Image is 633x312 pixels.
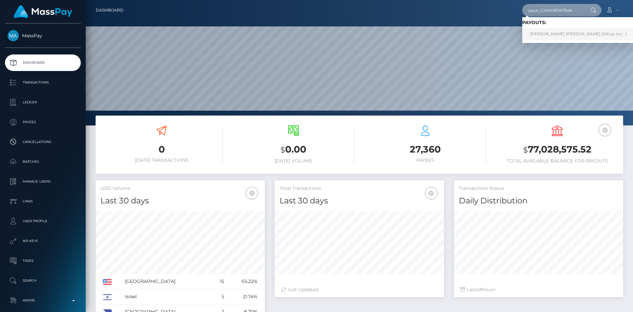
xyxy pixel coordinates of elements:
p: Admin [8,295,78,305]
div: Just Updated [281,286,437,293]
a: Transactions [5,74,81,91]
p: Cancellations [8,137,78,147]
h4: Last 30 days [101,195,260,207]
td: 65.22% [226,274,260,289]
p: User Profile [8,216,78,226]
a: Dashboard [5,54,81,71]
td: [GEOGRAPHIC_DATA] [123,274,212,289]
a: User Profile [5,213,81,229]
small: $ [281,145,285,155]
a: Manage Users [5,173,81,190]
p: Payees [8,117,78,127]
h3: 0.00 [232,143,354,156]
a: Search [5,272,81,289]
h4: Daily Distribution [459,195,618,207]
p: Batches [8,157,78,167]
h6: [DATE] Transactions [101,157,223,163]
td: 15 [212,274,226,289]
img: US.png [103,279,112,285]
a: Payees [5,114,81,130]
td: Israel [123,289,212,304]
h3: 27,360 [364,143,486,156]
img: IL.png [103,294,112,300]
img: MassPay Logo [14,5,72,18]
small: $ [523,145,528,155]
h3: 77,028,575.52 [496,143,618,156]
h5: Total Transactions [280,185,439,192]
h3: 0 [101,143,223,156]
p: API Keys [8,236,78,246]
a: Batches [5,154,81,170]
input: Search... [522,4,584,17]
a: Admin [5,292,81,309]
p: Manage Users [8,177,78,187]
h5: USD Volume [101,185,260,192]
p: Search [8,276,78,286]
img: MassPay [8,30,19,41]
h4: Last 30 days [280,195,439,207]
h6: Payees [364,157,486,163]
h5: Transactions Status [459,185,618,192]
h6: Total Available Balance for Payouts [496,158,618,164]
a: Links [5,193,81,210]
a: Taxes [5,253,81,269]
span: MassPay [5,33,81,39]
td: 21.74% [226,289,260,304]
a: Dashboard [96,3,123,17]
p: Ledger [8,97,78,107]
span: 48 [476,287,482,293]
p: Dashboard [8,58,78,68]
td: 5 [212,289,226,304]
p: Links [8,196,78,206]
a: Cancellations [5,134,81,150]
p: Transactions [8,78,78,87]
a: API Keys [5,233,81,249]
h6: [DATE] Volume [232,158,354,164]
p: Taxes [8,256,78,266]
a: Ledger [5,94,81,111]
div: Last hours [461,286,617,293]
